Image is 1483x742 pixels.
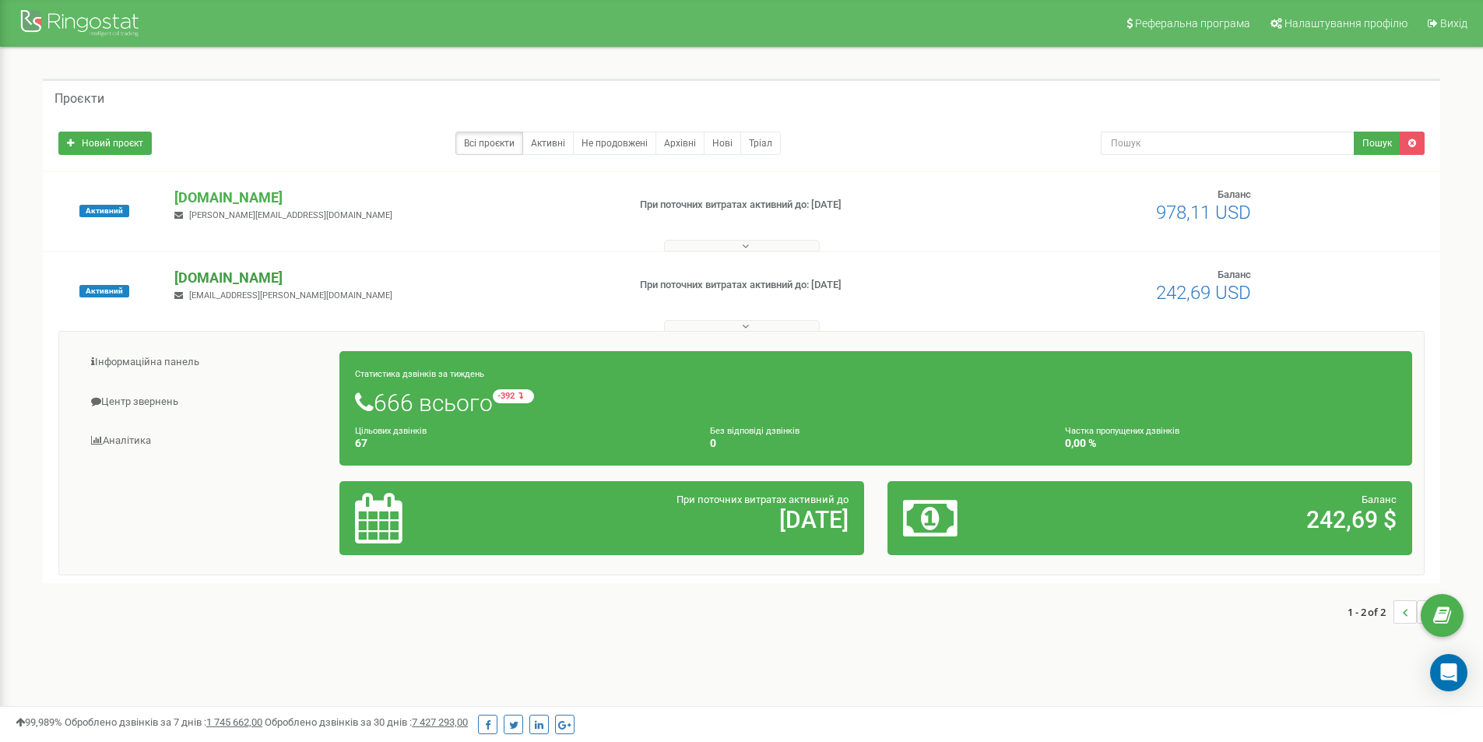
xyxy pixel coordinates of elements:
[355,438,687,449] h4: 67
[1065,438,1397,449] h4: 0,00 %
[355,389,1397,416] h1: 666 всього
[1440,17,1467,30] span: Вихід
[710,426,799,436] small: Без відповіді дзвінків
[71,343,340,382] a: Інформаційна панель
[1430,654,1467,691] div: Open Intercom Messenger
[65,716,262,728] span: Оброблено дзвінків за 7 днів :
[1218,269,1251,280] span: Баланс
[189,290,392,301] span: [EMAIL_ADDRESS][PERSON_NAME][DOMAIN_NAME]
[493,389,534,403] small: -392
[740,132,781,155] a: Тріал
[573,132,656,155] a: Не продовжені
[1348,600,1393,624] span: 1 - 2 of 2
[79,205,129,217] span: Активний
[1135,17,1250,30] span: Реферальна програма
[58,132,152,155] a: Новий проєкт
[704,132,741,155] a: Нові
[16,716,62,728] span: 99,989%
[522,132,574,155] a: Активні
[79,285,129,297] span: Активний
[174,268,614,288] p: [DOMAIN_NAME]
[174,188,614,208] p: [DOMAIN_NAME]
[1156,202,1251,223] span: 978,11 USD
[1065,426,1179,436] small: Частка пропущених дзвінків
[355,369,484,379] small: Статистика дзвінків за тиждень
[1156,282,1251,304] span: 242,69 USD
[1362,494,1397,505] span: Баланс
[527,507,849,533] h2: [DATE]
[189,210,392,220] span: [PERSON_NAME][EMAIL_ADDRESS][DOMAIN_NAME]
[455,132,523,155] a: Всі проєкти
[1348,585,1440,639] nav: ...
[640,278,964,293] p: При поточних витратах активний до: [DATE]
[710,438,1042,449] h4: 0
[412,716,468,728] u: 7 427 293,00
[265,716,468,728] span: Оброблено дзвінків за 30 днів :
[1284,17,1407,30] span: Налаштування профілю
[71,383,340,421] a: Центр звернень
[1101,132,1355,155] input: Пошук
[206,716,262,728] u: 1 745 662,00
[71,422,340,460] a: Аналiтика
[640,198,964,213] p: При поточних витратах активний до: [DATE]
[355,426,427,436] small: Цільових дзвінків
[1218,188,1251,200] span: Баланс
[1354,132,1400,155] button: Пошук
[54,92,104,106] h5: Проєкти
[676,494,849,505] span: При поточних витратах активний до
[655,132,705,155] a: Архівні
[1075,507,1397,533] h2: 242,69 $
